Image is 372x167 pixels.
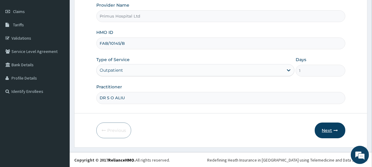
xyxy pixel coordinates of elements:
[74,157,135,163] strong: Copyright © 2017 .
[100,67,123,73] div: Outpatient
[96,38,345,49] input: Enter HMO ID
[35,47,84,108] span: We're online!
[96,123,131,138] button: Previous
[96,84,122,90] label: Practitioner
[96,29,113,35] label: HMO ID
[96,2,129,8] label: Provider Name
[13,22,24,28] span: Tariffs
[108,157,134,163] a: RelianceHMO
[207,157,367,163] div: Redefining Heath Insurance in [GEOGRAPHIC_DATA] using Telemedicine and Data Science!
[11,30,25,45] img: d_794563401_company_1708531726252_794563401
[13,9,25,14] span: Claims
[315,123,345,138] button: Next
[99,3,114,18] div: Minimize live chat window
[3,106,115,128] textarea: Type your message and hit 'Enter'
[296,57,306,63] label: Days
[32,34,102,42] div: Chat with us now
[96,92,345,104] input: Enter Name
[96,57,130,63] label: Type of Service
